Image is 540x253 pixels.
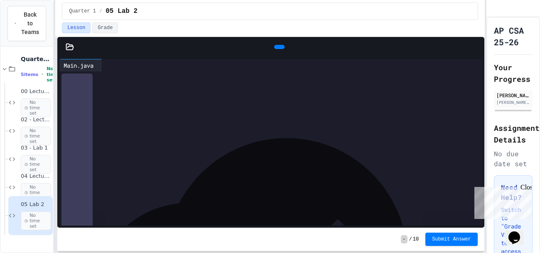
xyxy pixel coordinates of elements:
span: • [42,71,43,78]
span: 5 items [21,72,38,77]
div: Main.java [59,61,98,70]
span: No time set [21,98,51,118]
span: 00 Lecture 1 Demo [21,88,51,95]
span: No time set [21,127,51,146]
span: No time set [47,66,58,83]
h1: AP CSA 25-26 [494,25,533,48]
span: / [409,236,412,243]
div: [PERSON_NAME] [496,91,530,99]
span: 05 Lab 2 [106,6,137,16]
span: 05 Lab 2 [21,201,51,208]
div: Main.java [59,59,102,71]
button: Grade [92,22,118,33]
button: Back to Teams [7,6,46,41]
span: No time set [21,155,51,174]
button: Submit Answer [425,233,478,246]
span: 10 [413,236,419,243]
button: Lesson [62,22,91,33]
span: - [401,235,407,243]
span: No time set [21,211,51,231]
h3: Need Help? [501,182,525,202]
span: 04 Lecture 2 Notes [21,173,51,180]
span: Quarter 1 [69,8,96,15]
span: / [99,8,102,15]
iframe: chat widget [505,220,532,245]
div: No due date set [494,149,533,169]
span: Submit Answer [432,236,471,243]
div: Chat with us now!Close [3,3,57,53]
span: Back to Teams [21,10,39,37]
span: 03 - Lab 1 [21,145,51,152]
span: No time set [21,183,51,202]
iframe: chat widget [471,184,532,219]
div: [PERSON_NAME][EMAIL_ADDRESS][PERSON_NAME][DOMAIN_NAME] [496,99,530,106]
span: Quarter 1 [21,55,51,63]
h2: Your Progress [494,61,533,85]
h2: Assignment Details [494,122,533,145]
span: 02 - Lecture 1 Problem 2 [21,116,51,123]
